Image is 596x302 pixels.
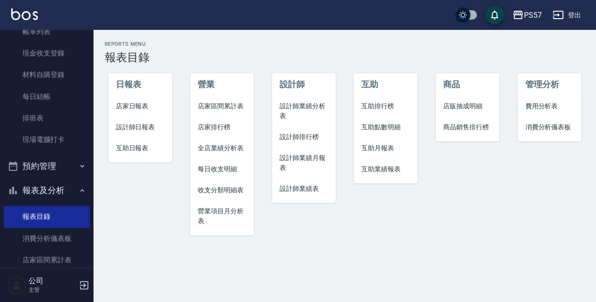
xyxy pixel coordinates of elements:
[190,96,254,117] a: 店家區間累計表
[436,96,499,117] a: 店販抽成明細
[361,164,410,174] span: 互助業績報表
[354,117,417,138] a: 互助點數明細
[190,180,254,201] a: 收支分類明細表
[4,64,90,85] a: 材料自購登錄
[116,122,165,132] span: 設計師日報表
[436,73,499,96] li: 商品
[198,164,246,174] span: 每日收支明細
[272,73,336,96] li: 設計師
[354,159,417,180] a: 互助業績報表
[4,42,90,64] a: 現金收支登錄
[517,117,581,138] a: 消費分析儀表板
[4,154,90,178] button: 預約管理
[361,143,410,153] span: 互助月報表
[443,122,492,132] span: 商品銷售排行榜
[190,117,254,138] a: 店家排行榜
[4,129,90,150] a: 現場電腦打卡
[105,41,585,47] h2: Reports Menu
[4,86,90,107] a: 每日結帳
[29,286,76,294] p: 主管
[198,185,246,195] span: 收支分類明細表
[198,206,246,226] span: 營業項目月分析表
[108,138,172,159] a: 互助日報表
[108,117,172,138] a: 設計師日報表
[105,51,585,64] h3: 報表目錄
[198,101,246,111] span: 店家區間累計表
[4,249,90,271] a: 店家區間累計表
[436,117,499,138] a: 商品銷售排行榜
[198,122,246,132] span: 店家排行榜
[4,178,90,203] button: 報表及分析
[7,276,26,295] img: Person
[280,153,328,173] span: 設計師業績月報表
[517,96,581,117] a: 費用分析表
[116,143,165,153] span: 互助日報表
[354,73,417,96] li: 互助
[190,159,254,180] a: 每日收支明細
[549,7,585,24] button: 登出
[361,122,410,132] span: 互助點數明細
[190,201,254,232] a: 營業項目月分析表
[509,6,545,25] button: PS57
[525,122,574,132] span: 消費分析儀表板
[272,96,336,126] a: 設計師業績分析表
[108,73,172,96] li: 日報表
[524,9,541,21] div: PS57
[4,206,90,227] a: 報表目錄
[272,126,336,147] a: 設計師排行榜
[354,96,417,117] a: 互助排行榜
[361,101,410,111] span: 互助排行榜
[280,132,328,142] span: 設計師排行榜
[190,138,254,159] a: 全店業績分析表
[272,178,336,199] a: 設計師業績表
[4,21,90,42] a: 帳單列表
[198,143,246,153] span: 全店業績分析表
[116,101,165,111] span: 店家日報表
[11,8,38,20] img: Logo
[517,73,581,96] li: 管理分析
[108,96,172,117] a: 店家日報表
[29,276,76,286] h5: 公司
[485,6,504,24] button: save
[190,73,254,96] li: 營業
[354,138,417,159] a: 互助月報表
[443,101,492,111] span: 店販抽成明細
[280,101,328,121] span: 設計師業績分析表
[280,184,328,194] span: 設計師業績表
[4,228,90,249] a: 消費分析儀表板
[4,107,90,129] a: 排班表
[525,101,574,111] span: 費用分析表
[272,147,336,178] a: 設計師業績月報表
